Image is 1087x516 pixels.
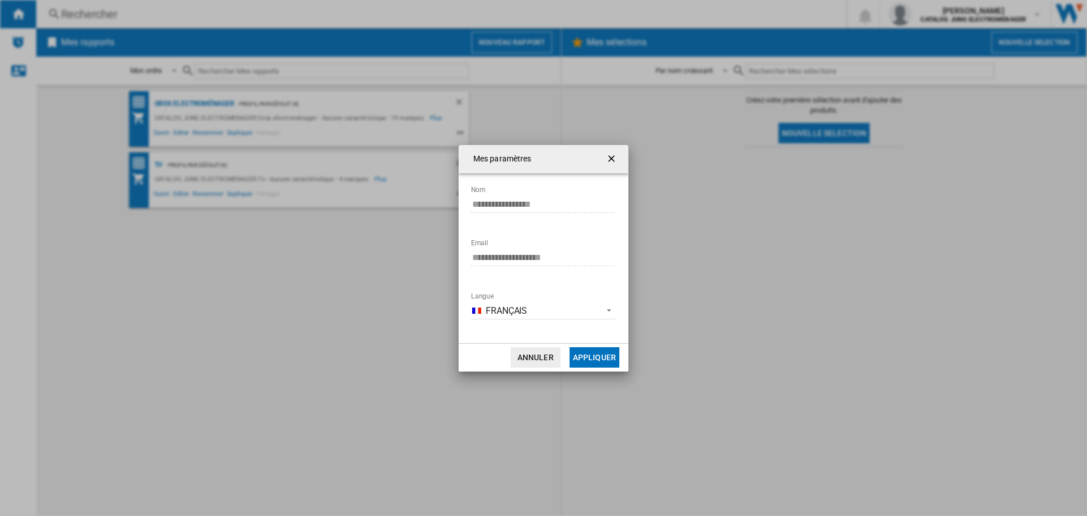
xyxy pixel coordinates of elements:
md-select: Langue: Français [471,302,616,319]
button: getI18NText('BUTTONS.CLOSE_DIALOG') [601,148,624,170]
span: Français [486,305,597,317]
img: fr_FR.png [472,308,481,314]
button: Appliquer [570,347,619,368]
button: Annuler [511,347,560,368]
h4: Mes paramètres [468,153,531,165]
ng-md-icon: getI18NText('BUTTONS.CLOSE_DIALOG') [606,153,619,167]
